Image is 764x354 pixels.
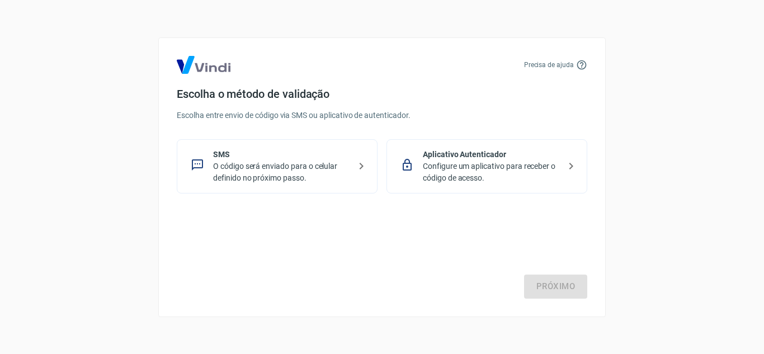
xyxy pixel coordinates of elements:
[213,149,350,161] p: SMS
[177,110,587,121] p: Escolha entre envio de código via SMS ou aplicativo de autenticador.
[177,56,230,74] img: Logo Vind
[386,139,587,193] div: Aplicativo AutenticadorConfigure um aplicativo para receber o código de acesso.
[177,139,378,193] div: SMSO código será enviado para o celular definido no próximo passo.
[213,161,350,184] p: O código será enviado para o celular definido no próximo passo.
[423,149,560,161] p: Aplicativo Autenticador
[423,161,560,184] p: Configure um aplicativo para receber o código de acesso.
[524,60,574,70] p: Precisa de ajuda
[177,87,587,101] h4: Escolha o método de validação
